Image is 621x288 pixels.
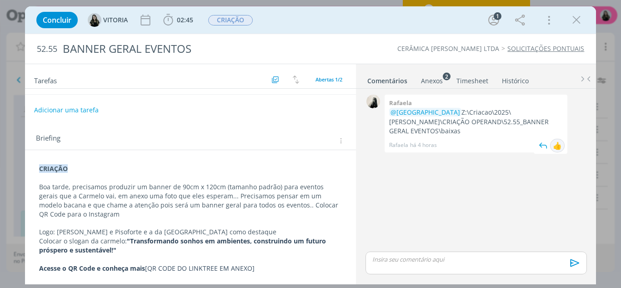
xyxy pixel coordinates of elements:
[443,72,451,80] sup: 2
[316,76,342,83] span: Abertas 1/2
[145,264,255,273] span: [QR CODE DO LINKTREE EM ANEXO]
[39,237,342,255] p: Colocar o slogan da carmelo:
[410,141,437,149] span: há 4 horas
[456,72,489,86] a: Timesheet
[88,13,101,27] img: V
[39,164,68,173] strong: CRIAÇÃO
[36,12,78,28] button: Concluir
[34,102,99,118] button: Adicionar uma tarefa
[389,141,408,149] p: Rafaela
[25,6,596,284] div: dialog
[59,38,352,60] div: BANNER GERAL EVENTOS
[103,17,128,23] span: VITORIA
[39,264,145,273] strong: Acesse o QR Code e conheça mais
[367,72,408,86] a: Comentários
[208,15,253,26] button: CRIAÇÃO
[177,15,193,24] span: 02:45
[486,13,501,27] button: 1
[494,12,501,20] div: 1
[88,13,128,27] button: VVITORIA
[397,44,499,53] a: CERÂMICA [PERSON_NAME] LTDA
[39,227,342,237] p: Logo: [PERSON_NAME] e Pisoforte e a da [GEOGRAPHIC_DATA] como destaque
[37,44,57,54] span: 52.55
[43,16,71,24] span: Concluir
[39,182,342,219] p: Boa tarde, precisamos produzir um banner de 90cm x 120cm (tamanho padrão) para eventos gerais que...
[507,44,584,53] a: SOLICITAÇÕES PONTUAIS
[161,13,195,27] button: 02:45
[389,108,563,136] p: Z:\Criacao\2025\[PERSON_NAME]\CRIAÇÃO OPERAND\52.55_BANNER GERAL EVENTOS\baixas
[208,15,253,25] span: CRIAÇÃO
[501,72,529,86] a: Histórico
[36,135,60,147] span: Briefing
[536,139,550,152] img: answer.svg
[421,76,443,86] div: Anexos
[366,95,380,108] img: R
[293,76,299,84] img: arrow-down-up.svg
[553,140,562,151] div: 👍
[389,99,412,107] b: Rafaela
[391,108,460,116] span: @[GEOGRAPHIC_DATA]
[34,74,57,85] span: Tarefas
[39,237,328,254] strong: "Transformando sonhos em ambientes, construindo um futuro próspero e sustentável!"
